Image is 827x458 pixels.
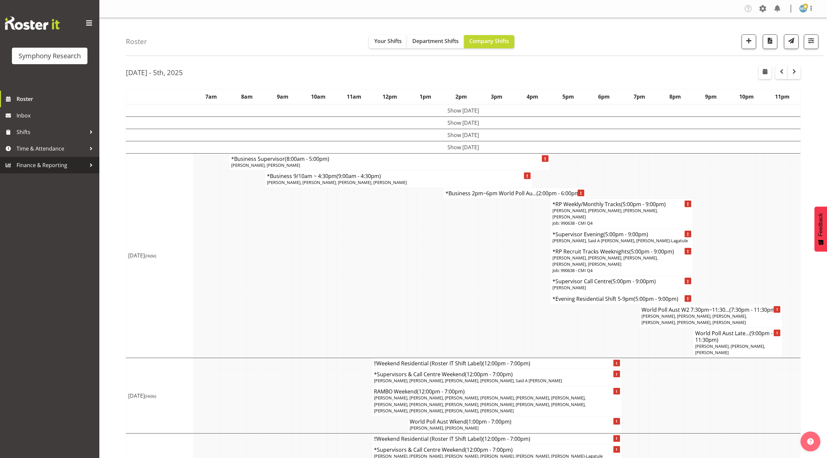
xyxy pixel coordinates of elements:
[17,111,96,120] span: Inbox
[374,378,562,384] span: [PERSON_NAME], [PERSON_NAME], [PERSON_NAME], [PERSON_NAME], Said A [PERSON_NAME]
[552,267,691,274] p: Job: 990638 - CMI Q4
[695,343,765,355] span: [PERSON_NAME], [PERSON_NAME], [PERSON_NAME]
[729,89,764,104] th: 10pm
[126,153,194,358] td: [DATE]
[126,116,801,129] td: Show [DATE]
[17,160,86,170] span: Finance & Reporting
[552,201,691,207] h4: *RP Weekly/Monthly Tracks
[374,37,402,45] span: Your Shifts
[621,201,666,208] span: (5:00pm - 9:00pm)
[336,172,381,180] span: (9:00am - 4:30pm)
[17,144,86,154] span: Time & Attendance
[469,37,509,45] span: Company Shifts
[372,89,408,104] th: 12pm
[408,89,443,104] th: 1pm
[622,89,657,104] th: 7pm
[285,155,329,162] span: (8:00am - 5:00pm)
[818,213,824,236] span: Feedback
[412,37,459,45] span: Department Shifts
[552,238,688,244] span: [PERSON_NAME], Said A [PERSON_NAME], [PERSON_NAME]-Lagatule
[467,418,511,425] span: (1:00pm - 7:00pm)
[374,371,619,378] h4: *Supervisors & Call Centre Weekend
[804,34,818,49] button: Filter Shifts
[231,156,548,162] h4: *Business Supervisor
[695,330,780,343] h4: World Poll Aust Late...
[764,89,800,104] th: 11pm
[126,104,801,117] td: Show [DATE]
[479,89,515,104] th: 3pm
[586,89,622,104] th: 6pm
[17,127,86,137] span: Shifts
[552,278,691,285] h4: *Supervisor Call Centre
[374,395,586,413] span: [PERSON_NAME], [PERSON_NAME], [PERSON_NAME], [PERSON_NAME], [PERSON_NAME], [PERSON_NAME], [PERSON...
[374,388,619,395] h4: RAMBO Weekend
[759,66,771,79] button: Select a specific date within the roster.
[336,89,372,104] th: 11am
[552,248,691,255] h4: *RP Recruit Tracks Weeknights
[515,89,550,104] th: 4pm
[799,5,807,13] img: marama-rihari1262.jpg
[763,34,777,49] button: Download a PDF of the roster according to the set date range.
[145,253,156,259] span: (Hide)
[126,358,194,434] td: [DATE]
[550,89,586,104] th: 5pm
[729,306,777,313] span: (7:30pm - 11:30pm)
[814,206,827,252] button: Feedback - Show survey
[807,438,814,445] img: help-xxl-2.png
[369,35,407,48] button: Your Shifts
[464,35,514,48] button: Company Shifts
[193,89,229,104] th: 7am
[537,190,581,197] span: (2:00pm - 6:00pm)
[410,418,620,425] h4: World Poll Aust Wkend
[552,296,691,302] h4: *Evening Residential Shift 5-9pm
[145,393,156,399] span: (Hide)
[784,34,799,49] button: Send a list of all shifts for the selected filtered period to all rostered employees.
[265,89,301,104] th: 9am
[642,306,780,313] h4: World Poll Aust W2 7:30pm~11:30...
[634,295,678,302] span: (5:00pm - 9:00pm)
[410,425,479,431] span: [PERSON_NAME], [PERSON_NAME]
[611,278,656,285] span: (5:00pm - 9:00pm)
[5,17,60,30] img: Rosterit website logo
[17,94,96,104] span: Roster
[19,51,81,61] div: Symphony Research
[231,162,300,168] span: [PERSON_NAME], [PERSON_NAME]
[229,89,265,104] th: 8am
[407,35,464,48] button: Department Shifts
[465,371,513,378] span: (12:00pm - 7:00pm)
[126,141,801,153] td: Show [DATE]
[552,255,658,267] span: [PERSON_NAME], [PERSON_NAME], [PERSON_NAME], [PERSON_NAME], [PERSON_NAME]
[483,360,530,367] span: (12:00pm - 7:00pm)
[642,313,747,325] span: [PERSON_NAME], [PERSON_NAME], [PERSON_NAME], [PERSON_NAME], [PERSON_NAME], [PERSON_NAME]
[742,34,756,49] button: Add a new shift
[657,89,693,104] th: 8pm
[445,190,584,197] h4: *Business 2pm~6pm World Poll Au...
[695,330,773,343] span: (9:00pm - 11:30pm)
[126,68,183,77] h2: [DATE] - 5th, 2025
[552,207,658,220] span: [PERSON_NAME], [PERSON_NAME], [PERSON_NAME], [PERSON_NAME]
[629,248,674,255] span: (5:00pm - 9:00pm)
[443,89,479,104] th: 2pm
[603,231,648,238] span: (5:00pm - 9:00pm)
[374,360,619,367] h4: !!Weekend Residential (Roster IT Shift Label)
[374,446,619,453] h4: *Supervisors & Call Centre Weekend
[267,173,530,179] h4: *Business 9/10am ~ 4:30pm
[483,435,530,442] span: (12:00pm - 7:00pm)
[552,285,586,291] span: [PERSON_NAME]
[126,38,147,45] h4: Roster
[693,89,729,104] th: 9pm
[552,231,691,238] h4: *Supervisor Evening
[126,129,801,141] td: Show [DATE]
[300,89,336,104] th: 10am
[267,179,407,185] span: [PERSON_NAME], [PERSON_NAME], [PERSON_NAME], [PERSON_NAME]
[552,220,691,226] p: Job: 990638 - CMI Q4
[465,446,513,453] span: (12:00pm - 7:00pm)
[374,435,619,442] h4: !!Weekend Residential (Roster IT Shift Label)
[417,388,465,395] span: (12:00pm - 7:00pm)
